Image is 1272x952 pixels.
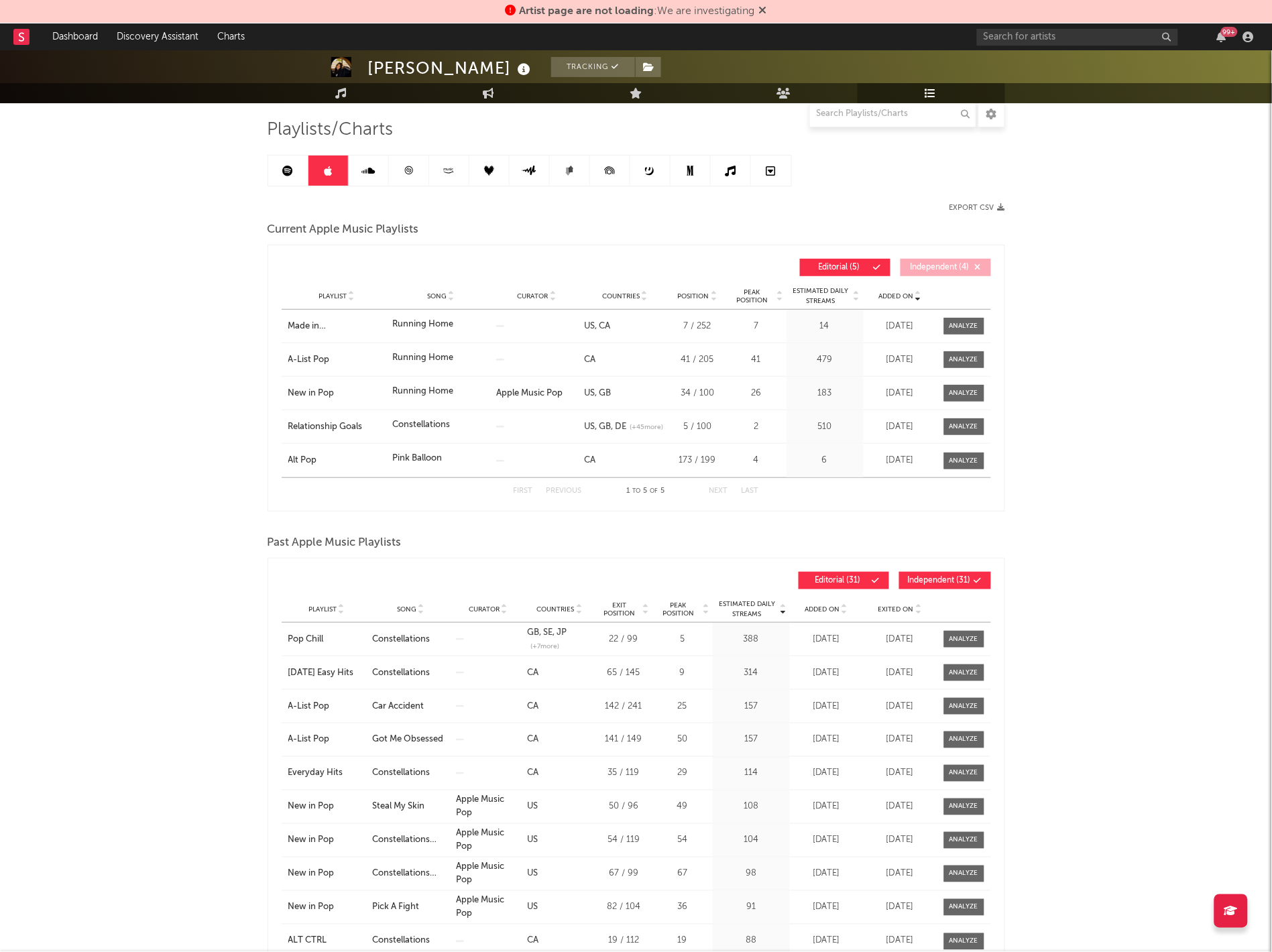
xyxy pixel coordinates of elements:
a: Alt Pop [288,454,386,467]
div: [DATE] [793,767,860,780]
div: A-List Pop [288,353,386,367]
div: 19 [656,935,709,948]
span: Estimated Daily Streams [716,599,778,619]
div: [DATE] [867,454,934,467]
div: Constellations [372,935,449,948]
div: 157 [716,700,787,713]
div: 104 [716,834,787,847]
button: First [514,487,533,495]
div: [DATE] [867,868,934,881]
a: JP [553,628,567,637]
div: 99 + [1221,27,1238,37]
div: 49 [656,800,709,814]
div: 26 [730,387,783,400]
a: Car Accident [372,700,449,713]
button: Previous [546,487,582,495]
input: Search Playlists/Charts [809,101,977,127]
div: [DATE] [793,666,860,680]
div: [DATE] [867,387,934,400]
div: 6 [790,454,860,467]
div: [DATE] [793,935,860,948]
div: 2 [730,420,783,434]
div: 1 5 5 [609,483,683,499]
div: [DATE] [793,901,860,914]
div: [DATE] [867,320,934,333]
span: Playlist [319,292,347,300]
a: SE [539,628,553,637]
strong: Apple Music Pop [456,796,504,818]
div: 510 [790,420,860,434]
button: Tracking [551,57,635,77]
span: Peak Position [730,288,775,304]
div: A-List Pop [288,733,365,747]
div: [DATE] Easy Hits [288,666,365,680]
div: 91 [716,901,787,914]
span: Artist page are not loading [520,6,654,17]
div: A-List Pop [288,700,365,713]
a: GB [595,422,611,431]
a: US [527,836,538,845]
a: Apple Music Pop [496,389,563,398]
button: 99+ [1217,32,1226,42]
span: Added On [805,605,840,613]
div: 34 / 100 [673,387,723,400]
div: [DATE] [867,767,934,780]
span: Song [427,292,447,300]
a: DE [611,422,626,431]
a: US [584,422,595,431]
button: Independent(31) [899,572,991,589]
div: 22 / 99 [599,633,649,646]
div: 19 / 112 [599,935,649,948]
a: Pick A Fight [372,901,449,914]
span: Countries [536,605,574,613]
div: 36 [656,901,709,914]
a: US [527,903,538,912]
div: 82 / 104 [599,901,649,914]
div: 88 [716,935,787,948]
div: 41 [730,353,783,367]
span: (+ 7 more) [530,642,559,652]
div: Made in [GEOGRAPHIC_DATA] [288,320,386,333]
div: [DATE] [867,633,934,646]
a: Got Me Obsessed [372,733,449,747]
div: [DATE] [867,800,934,814]
a: Constellations [372,767,449,780]
span: Playlist [308,605,337,613]
div: [DATE] [793,834,860,847]
div: Steal My Skin [372,800,449,814]
a: Apple Music Pop [456,896,504,918]
a: US [527,870,538,878]
span: Estimated Daily Streams [790,286,852,306]
a: Apple Music Pop [456,829,504,851]
a: New in Pop [288,834,365,847]
span: Editorial ( 5 ) [809,263,870,272]
button: Next [709,487,728,495]
a: US [527,802,538,811]
span: Dismiss [759,6,767,17]
div: 7 / 252 [673,320,723,333]
span: Independent ( 31 ) [908,577,971,585]
div: 67 [656,868,709,881]
a: Constellations [372,633,449,646]
div: 4 [730,454,783,467]
a: New in Pop [288,901,365,914]
div: Running Home [392,385,453,398]
a: Dashboard [43,23,107,50]
div: Pop Chill [288,633,365,646]
span: Peak Position [656,601,701,617]
div: [DATE] [867,901,934,914]
div: [DATE] [867,353,934,367]
a: ALT CTRL [288,935,365,948]
a: CA [527,769,538,778]
div: [DATE] [793,733,860,747]
span: Curator [469,605,500,613]
span: Countries [602,292,640,300]
span: Independent ( 4 ) [909,263,971,272]
div: 142 / 241 [599,700,649,713]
